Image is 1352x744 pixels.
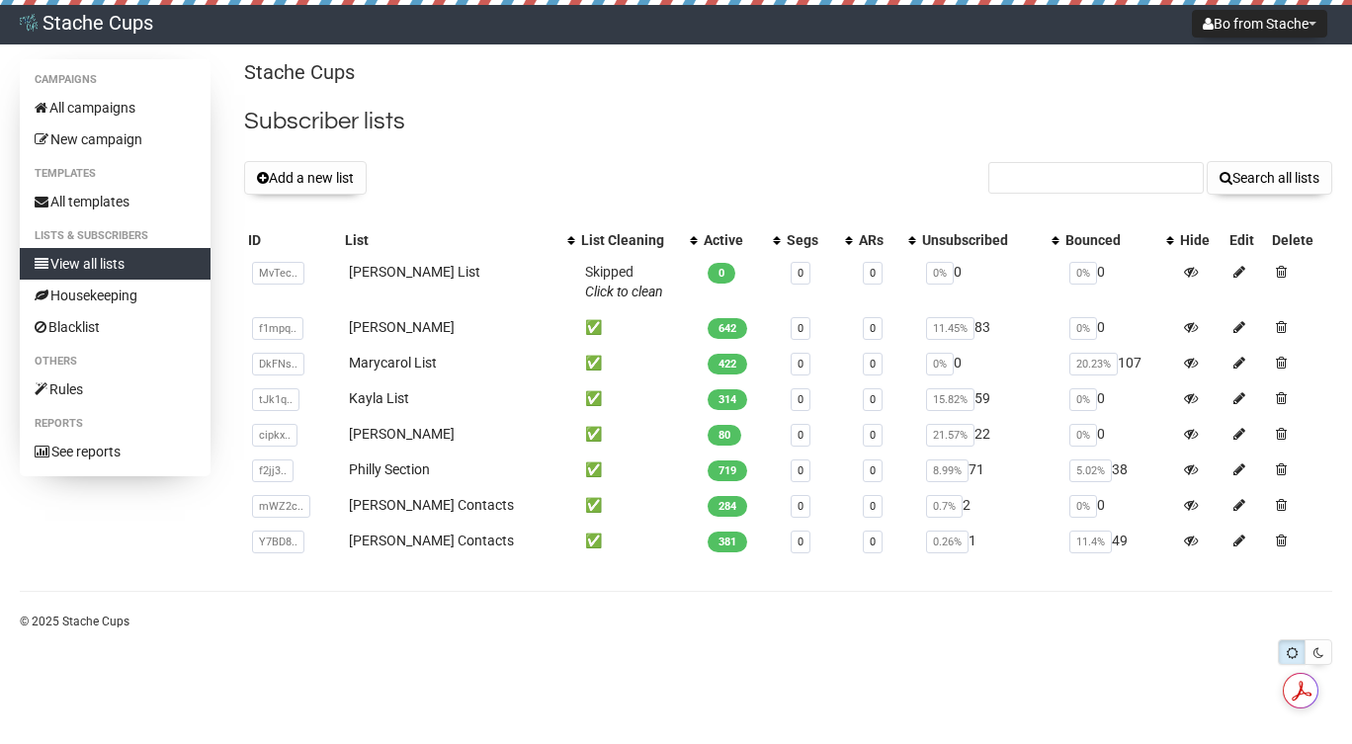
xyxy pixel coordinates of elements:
[1069,531,1112,553] span: 11.4%
[20,611,1332,632] p: © 2025 Stache Cups
[798,464,803,477] a: 0
[926,459,969,482] span: 8.99%
[244,226,341,254] th: ID: No sort applied, sorting is disabled
[708,425,741,446] span: 80
[918,226,1061,254] th: Unsubscribed: No sort applied, activate to apply an ascending sort
[1061,345,1176,380] td: 107
[252,262,304,285] span: MvTec..
[585,264,663,299] span: Skipped
[1268,226,1332,254] th: Delete: No sort applied, sorting is disabled
[252,353,304,375] span: DkFNs..
[577,345,700,380] td: ✅
[577,416,700,452] td: ✅
[20,224,211,248] li: Lists & subscribers
[1272,230,1328,250] div: Delete
[926,353,954,375] span: 0%
[248,230,337,250] div: ID
[1061,452,1176,487] td: 38
[798,500,803,513] a: 0
[349,390,409,406] a: Kayla List
[577,309,700,345] td: ✅
[926,495,963,518] span: 0.7%
[926,531,969,553] span: 0.26%
[870,464,876,477] a: 0
[244,59,1332,86] p: Stache Cups
[870,429,876,442] a: 0
[1180,230,1222,250] div: Hide
[20,124,211,155] a: New campaign
[704,230,763,250] div: Active
[349,426,455,442] a: [PERSON_NAME]
[918,452,1061,487] td: 71
[918,523,1061,558] td: 1
[918,254,1061,309] td: 0
[1061,523,1176,558] td: 49
[798,429,803,442] a: 0
[341,226,577,254] th: List: No sort applied, activate to apply an ascending sort
[577,380,700,416] td: ✅
[1069,424,1097,447] span: 0%
[870,358,876,371] a: 0
[1069,262,1097,285] span: 0%
[20,92,211,124] a: All campaigns
[1069,317,1097,340] span: 0%
[349,264,480,280] a: [PERSON_NAME] List
[577,523,700,558] td: ✅
[252,424,297,447] span: cipkx..
[20,373,211,405] a: Rules
[20,412,211,436] li: Reports
[1176,226,1225,254] th: Hide: No sort applied, sorting is disabled
[20,350,211,373] li: Others
[20,436,211,467] a: See reports
[1225,226,1268,254] th: Edit: No sort applied, sorting is disabled
[20,68,211,92] li: Campaigns
[859,230,898,250] div: ARs
[252,531,304,553] span: Y7BD8..
[918,487,1061,523] td: 2
[918,309,1061,345] td: 83
[20,248,211,280] a: View all lists
[581,230,680,250] div: List Cleaning
[708,354,747,374] span: 422
[349,533,514,548] a: [PERSON_NAME] Contacts
[926,424,974,447] span: 21.57%
[1061,226,1176,254] th: Bounced: No sort applied, activate to apply an ascending sort
[20,311,211,343] a: Blacklist
[1069,495,1097,518] span: 0%
[798,536,803,548] a: 0
[708,496,747,517] span: 284
[918,380,1061,416] td: 59
[252,388,299,411] span: tJk1q..
[20,186,211,217] a: All templates
[349,461,430,477] a: Philly Section
[700,226,783,254] th: Active: No sort applied, activate to apply an ascending sort
[1207,161,1332,195] button: Search all lists
[252,317,303,340] span: f1mpq..
[798,267,803,280] a: 0
[1229,230,1264,250] div: Edit
[1061,254,1176,309] td: 0
[1061,380,1176,416] td: 0
[1192,10,1327,38] button: Bo from Stache
[918,345,1061,380] td: 0
[870,393,876,406] a: 0
[708,532,747,552] span: 381
[577,226,700,254] th: List Cleaning: No sort applied, activate to apply an ascending sort
[349,319,455,335] a: [PERSON_NAME]
[798,393,803,406] a: 0
[798,322,803,335] a: 0
[870,500,876,513] a: 0
[1069,459,1112,482] span: 5.02%
[1069,388,1097,411] span: 0%
[918,416,1061,452] td: 22
[577,487,700,523] td: ✅
[244,161,367,195] button: Add a new list
[1069,353,1118,375] span: 20.23%
[926,262,954,285] span: 0%
[20,14,38,32] img: 1.png
[577,452,700,487] td: ✅
[708,389,747,410] span: 314
[798,358,803,371] a: 0
[787,230,835,250] div: Segs
[1061,487,1176,523] td: 0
